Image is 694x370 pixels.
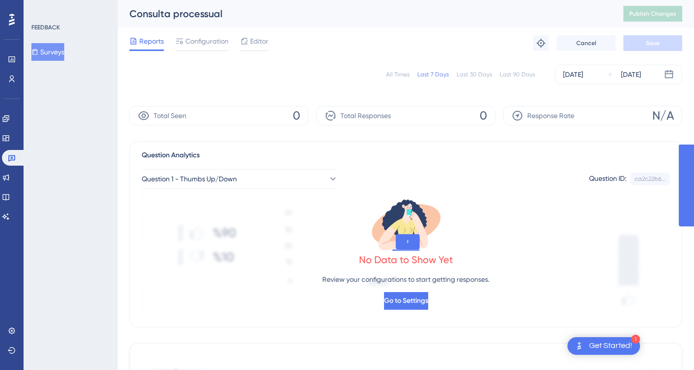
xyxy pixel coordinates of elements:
[589,341,632,351] div: Get Started!
[635,175,666,183] div: ca2c22b6...
[142,173,237,185] span: Question 1 - Thumbs Up/Down
[480,108,487,123] span: 0
[567,337,640,355] div: Open Get Started! checklist, remaining modules: 1
[142,149,200,161] span: Question Analytics
[563,69,583,80] div: [DATE]
[631,335,640,344] div: 1
[139,35,164,47] span: Reports
[359,253,453,267] div: No Data to Show Yet
[154,110,186,122] span: Total Seen
[322,273,489,285] p: Review your configurations to start getting responses.
[384,292,428,310] button: Go to Settings
[653,331,682,361] iframe: UserGuiding AI Assistant Launcher
[384,295,428,307] span: Go to Settings
[623,35,682,51] button: Save
[652,108,674,123] span: N/A
[31,24,60,31] div: FEEDBACK
[386,71,410,78] div: All Times
[576,39,596,47] span: Cancel
[457,71,492,78] div: Last 30 Days
[142,169,338,189] button: Question 1 - Thumbs Up/Down
[185,35,229,47] span: Configuration
[629,10,676,18] span: Publish Changes
[417,71,449,78] div: Last 7 Days
[129,7,599,21] div: Consulta processual
[527,110,574,122] span: Response Rate
[623,6,682,22] button: Publish Changes
[573,340,585,352] img: launcher-image-alternative-text
[557,35,616,51] button: Cancel
[621,69,641,80] div: [DATE]
[31,43,64,61] button: Surveys
[293,108,300,123] span: 0
[646,39,660,47] span: Save
[340,110,391,122] span: Total Responses
[250,35,268,47] span: Editor
[500,71,535,78] div: Last 90 Days
[589,173,626,185] div: Question ID:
